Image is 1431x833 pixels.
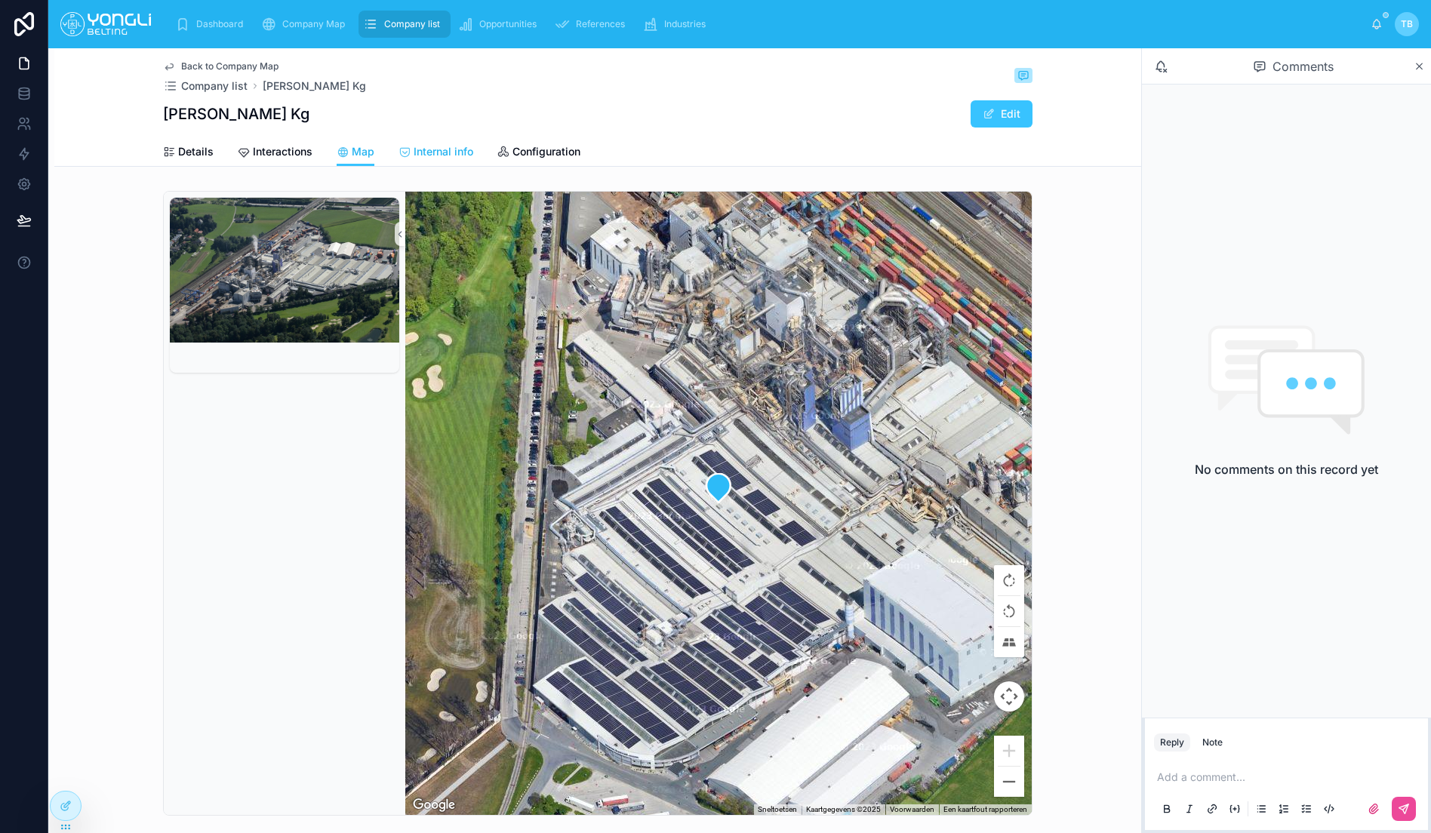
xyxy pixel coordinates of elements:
[1195,460,1378,478] h2: No comments on this record yet
[414,144,473,159] span: Internal info
[1154,733,1190,752] button: Reply
[253,144,312,159] span: Interactions
[60,12,151,36] img: App logo
[163,103,309,124] h1: [PERSON_NAME] Kg
[196,18,243,30] span: Dashboard
[337,138,374,167] a: Map
[181,78,248,94] span: Company list
[994,767,1024,797] button: Uitzoomen
[1401,18,1413,30] span: TB
[163,78,248,94] a: Company list
[994,681,1024,712] button: Bedieningsopties voor de kaartweergave
[352,144,374,159] span: Map
[994,627,1024,657] button: Kaart kantelen
[178,144,214,159] span: Details
[257,11,355,38] a: Company Map
[181,60,279,72] span: Back to Company Map
[1196,733,1229,752] button: Note
[994,565,1024,595] button: De kaart rechtsom draaien
[163,8,1371,41] div: scrollable content
[409,795,459,815] a: Dit gebied openen in Google Maps (er wordt een nieuw venster geopend)
[758,804,797,815] button: Sneltoetsen
[399,138,473,168] a: Internal info
[943,805,1027,813] a: Een kaartfout rapporteren
[971,100,1032,128] button: Edit
[512,144,580,159] span: Configuration
[171,11,254,38] a: Dashboard
[163,60,279,72] a: Back to Company Map
[576,18,625,30] span: References
[359,11,451,38] a: Company list
[890,805,934,813] a: Voorwaarden (wordt geopend in een nieuw tabblad)
[639,11,716,38] a: Industries
[994,596,1024,626] button: De kaart linksom draaien
[454,11,547,38] a: Opportunities
[384,18,440,30] span: Company list
[282,18,345,30] span: Company Map
[238,138,312,168] a: Interactions
[1202,736,1223,748] div: Note
[497,138,580,168] a: Configuration
[1273,57,1334,75] span: Comments
[163,138,214,168] a: Details
[994,736,1024,766] button: Inzoomen
[550,11,635,38] a: References
[664,18,706,30] span: Industries
[263,78,366,94] a: [PERSON_NAME] Kg
[806,805,881,813] span: Kaartgegevens ©2025
[409,795,459,815] img: Google
[170,198,399,343] div: image.png
[479,18,537,30] span: Opportunities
